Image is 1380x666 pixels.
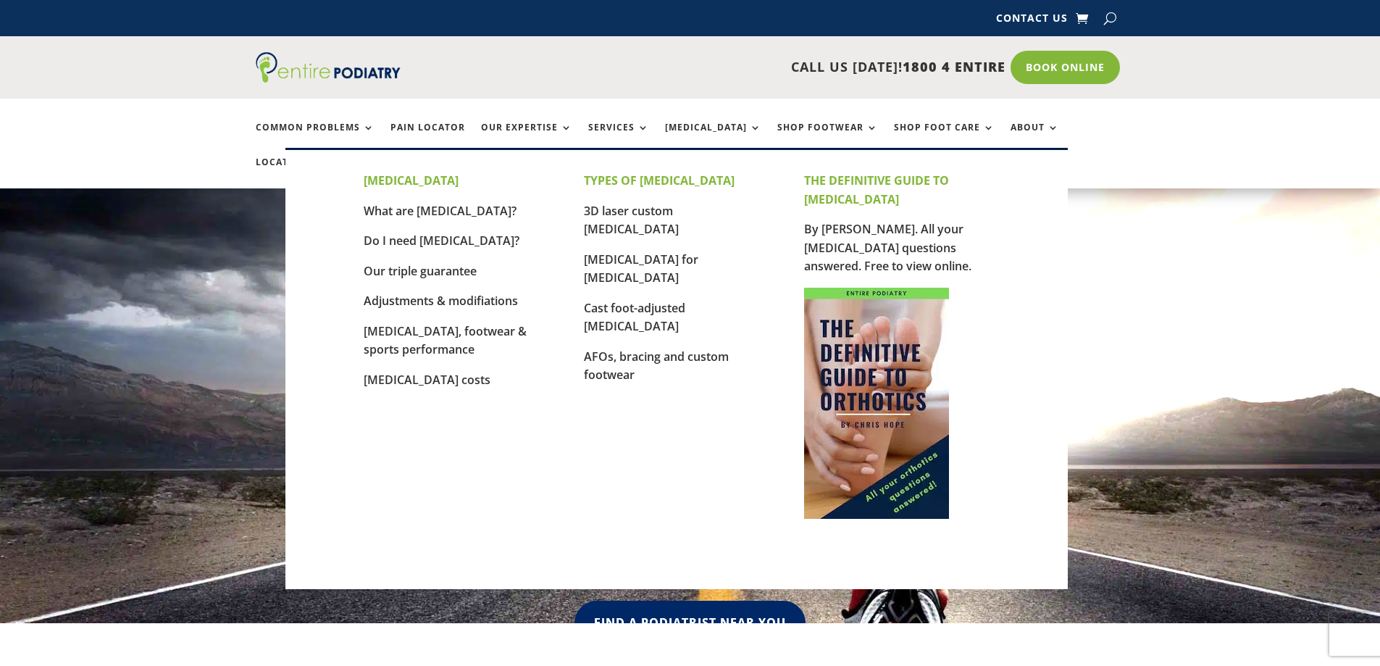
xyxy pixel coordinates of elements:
[588,122,649,154] a: Services
[665,122,761,154] a: [MEDICAL_DATA]
[584,251,698,286] a: [MEDICAL_DATA] for [MEDICAL_DATA]
[584,172,735,188] strong: TYPES OF [MEDICAL_DATA]
[804,221,971,274] a: By [PERSON_NAME]. All your [MEDICAL_DATA] questions answered. Free to view online.
[364,293,518,309] a: Adjustments & modifiations
[364,172,459,188] strong: [MEDICAL_DATA]
[996,13,1068,29] a: Contact Us
[1011,51,1120,84] a: Book Online
[777,122,878,154] a: Shop Footwear
[481,122,572,154] a: Our Expertise
[364,233,519,249] a: Do I need [MEDICAL_DATA]?
[574,601,806,645] a: Find A Podiatrist Near You
[256,52,401,83] img: logo (1)
[804,172,949,207] strong: THE DEFINITIVE GUIDE TO [MEDICAL_DATA]
[256,71,401,86] a: Entire Podiatry
[364,263,477,279] a: Our triple guarantee
[584,300,685,335] a: Cast foot-adjusted [MEDICAL_DATA]
[256,122,375,154] a: Common Problems
[804,288,949,519] img: Cover for The Definitive Guide to Orthotics by Chris Hope of Entire Podiatry
[584,203,679,238] a: 3D laser custom [MEDICAL_DATA]
[364,323,527,358] a: [MEDICAL_DATA], footwear & sports performance
[903,58,1005,75] span: 1800 4 ENTIRE
[390,122,465,154] a: Pain Locator
[456,58,1005,77] p: CALL US [DATE]!
[1011,122,1059,154] a: About
[894,122,995,154] a: Shop Foot Care
[584,349,729,383] a: AFOs, bracing and custom footwear
[256,157,328,188] a: Locations
[364,372,490,388] a: [MEDICAL_DATA] costs
[364,203,517,219] a: What are [MEDICAL_DATA]?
